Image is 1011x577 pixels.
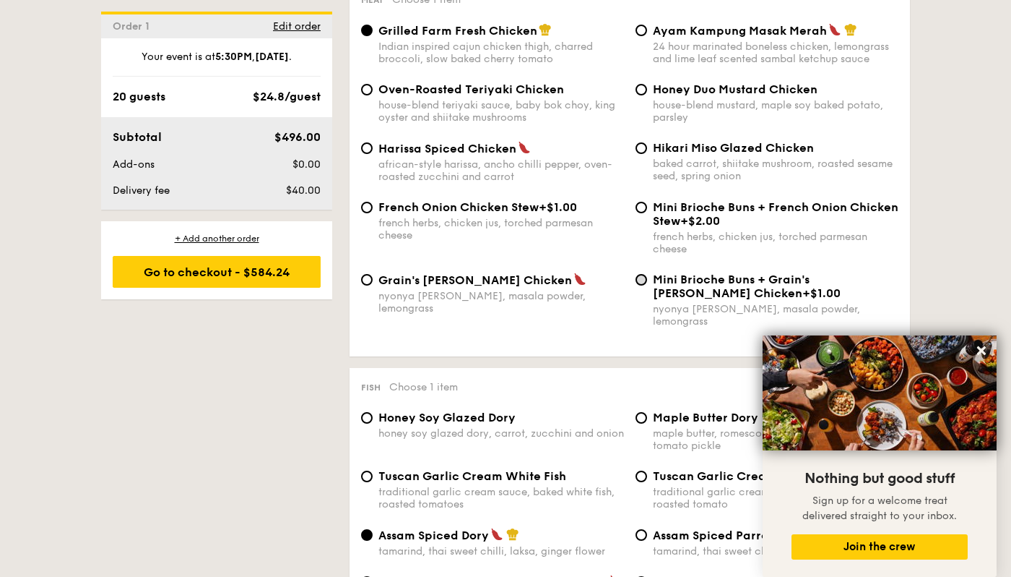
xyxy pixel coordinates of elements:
[653,24,827,38] span: Ayam Kampung Masak Merah
[635,202,647,213] input: Mini Brioche Buns + French Onion Chicken Stew+$2.00french herbs, chicken jus, torched parmesan ch...
[506,528,519,541] img: icon-chef-hat.a58ddaea.svg
[113,20,155,33] span: Order 1
[378,82,564,96] span: Oven-Roasted Teriyaki Chicken
[361,274,373,286] input: Grain's [PERSON_NAME] Chickennyonya [PERSON_NAME], masala powder, lemongrass
[791,534,968,560] button: Join the crew
[844,23,857,36] img: icon-chef-hat.a58ddaea.svg
[635,84,647,95] input: Honey Duo Mustard Chickenhouse-blend mustard, maple soy baked potato, parsley
[635,412,647,424] input: Maple Butter Dorymaple butter, romesco sauce, raisin, cherry tomato pickle
[274,130,321,144] span: $496.00
[273,20,321,33] span: Edit order
[361,84,373,95] input: Oven-Roasted Teriyaki Chickenhouse-blend teriyaki sauce, baby bok choy, king oyster and shiitake ...
[378,273,572,287] span: Grain's [PERSON_NAME] Chicken
[635,274,647,286] input: Mini Brioche Buns + Grain's [PERSON_NAME] Chicken+$1.00nyonya [PERSON_NAME], masala powder, lemon...
[378,24,537,38] span: Grilled Farm Fresh Chicken
[653,40,898,65] div: 24 hour marinated boneless chicken, lemongrass and lime leaf scented sambal ketchup sauce
[653,486,898,510] div: traditional garlic cream sauce, baked sea bass, roasted tomato
[653,469,830,483] span: Tuscan Garlic Cream Sea Bass
[361,412,373,424] input: Honey Soy Glazed Doryhoney soy glazed dory, carrot, zucchini and onion
[378,40,624,65] div: Indian inspired cajun chicken thigh, charred broccoli, slow baked cherry tomato
[253,88,321,106] div: $24.8/guest
[378,200,539,214] span: French Onion Chicken Stew
[361,529,373,541] input: Assam Spiced Dorytamarind, thai sweet chilli, laksa, ginger flower
[653,200,898,228] span: Mini Brioche Buns + French Onion Chicken Stew
[518,141,531,154] img: icon-spicy.37a8142b.svg
[490,528,503,541] img: icon-spicy.37a8142b.svg
[653,231,898,255] div: french herbs, chicken jus, torched parmesan cheese
[635,25,647,36] input: Ayam Kampung Masak Merah24 hour marinated boneless chicken, lemongrass and lime leaf scented samb...
[361,471,373,482] input: Tuscan Garlic Cream White Fishtraditional garlic cream sauce, baked white fish, roasted tomatoes
[802,286,841,300] span: +$1.00
[378,486,624,510] div: traditional garlic cream sauce, baked white fish, roasted tomatoes
[680,214,720,228] span: +$2.00
[378,99,624,124] div: house-blend teriyaki sauce, baby bok choy, king oyster and shiitake mushrooms
[215,51,252,63] strong: 5:30PM
[113,184,170,197] span: Delivery fee
[113,88,165,106] div: 20 guests
[378,545,624,557] div: tamarind, thai sweet chilli, laksa, ginger flower
[286,184,321,197] span: $40.00
[113,233,321,244] div: + Add another order
[378,529,489,542] span: Assam Spiced Dory
[113,50,321,77] div: Your event is at , .
[653,273,810,300] span: Mini Brioche Buns + Grain's [PERSON_NAME] Chicken
[653,99,898,124] div: house-blend mustard, maple soy baked potato, parsley
[635,529,647,541] input: Assam Spiced Parrotfish+$1.00tamarind, thai sweet chilli, laksa, ginger flower
[653,427,898,452] div: maple butter, romesco sauce, raisin, cherry tomato pickle
[804,470,955,487] span: Nothing but good stuff
[573,273,586,286] img: icon-spicy.37a8142b.svg
[378,158,624,183] div: african-style harissa, ancho chilli pepper, oven-roasted zucchini and carrot
[389,381,458,393] span: Choose 1 item
[653,82,817,96] span: Honey Duo Mustard Chicken
[653,158,898,182] div: baked carrot, shiitake mushroom, roasted sesame seed, spring onion
[635,142,647,154] input: Hikari Miso Glazed Chickenbaked carrot, shiitake mushroom, roasted sesame seed, spring onion
[113,130,162,144] span: Subtotal
[539,200,577,214] span: +$1.00
[378,469,566,483] span: Tuscan Garlic Cream White Fish
[378,290,624,315] div: nyonya [PERSON_NAME], masala powder, lemongrass
[361,382,381,393] span: Fish
[653,303,898,328] div: nyonya [PERSON_NAME], masala powder, lemongrass
[113,158,155,171] span: Add-ons
[113,256,321,288] div: Go to checkout - $584.24
[828,23,841,36] img: icon-spicy.37a8142b.svg
[378,142,516,155] span: Harissa Spiced Chicken
[970,339,993,362] button: Close
[802,495,957,522] span: Sign up for a welcome treat delivered straight to your inbox.
[378,411,516,424] span: Honey Soy Glazed Dory
[378,427,624,440] div: honey soy glazed dory, carrot, zucchini and onion
[361,142,373,154] input: Harissa Spiced Chickenafrican-style harissa, ancho chilli pepper, oven-roasted zucchini and carrot
[653,411,758,424] span: Maple Butter Dory
[635,471,647,482] input: Tuscan Garlic Cream Sea Bass+$2.00traditional garlic cream sauce, baked sea bass, roasted tomato
[763,335,997,450] img: DSC07876-Edit02-Large.jpeg
[539,23,552,36] img: icon-chef-hat.a58ddaea.svg
[255,51,289,63] strong: [DATE]
[653,141,814,155] span: Hikari Miso Glazed Chicken
[361,25,373,36] input: Grilled Farm Fresh ChickenIndian inspired cajun chicken thigh, charred broccoli, slow baked cherr...
[292,158,321,171] span: $0.00
[653,545,898,557] div: tamarind, thai sweet chilli, laksa, ginger flower
[361,202,373,213] input: French Onion Chicken Stew+$1.00french herbs, chicken jus, torched parmesan cheese
[653,529,794,542] span: Assam Spiced Parrotfish
[378,217,624,242] div: french herbs, chicken jus, torched parmesan cheese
